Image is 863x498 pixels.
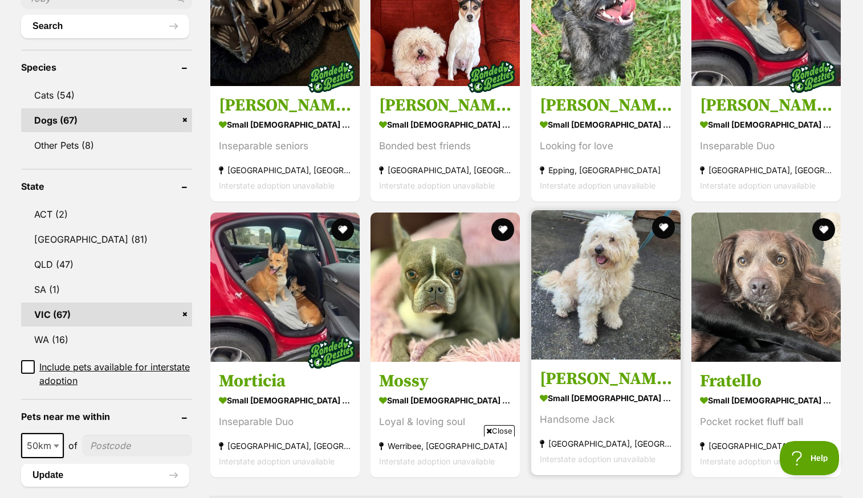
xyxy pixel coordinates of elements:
[540,368,672,390] h3: [PERSON_NAME]
[540,412,672,427] div: Handsome Jack
[21,277,192,301] a: SA (1)
[303,48,360,105] img: bonded besties
[540,181,656,190] span: Interstate adoption unavailable
[39,360,192,387] span: Include pets available for interstate adoption
[21,328,192,352] a: WA (16)
[700,456,816,466] span: Interstate adoption unavailable
[531,210,681,360] img: Jack Uffelman - Poodle (Toy) x Bichon Frise Dog
[21,83,192,107] a: Cats (54)
[21,227,192,251] a: [GEOGRAPHIC_DATA] (81)
[700,392,832,409] strong: small [DEMOGRAPHIC_DATA] Dog
[531,86,681,202] a: [PERSON_NAME] small [DEMOGRAPHIC_DATA] Dog Looking for love Epping, [GEOGRAPHIC_DATA] Interstate ...
[700,95,832,116] h3: [PERSON_NAME]
[700,181,816,190] span: Interstate adoption unavailable
[540,390,672,406] strong: small [DEMOGRAPHIC_DATA] Dog
[219,456,335,466] span: Interstate adoption unavailable
[219,181,335,190] span: Interstate adoption unavailable
[21,303,192,326] a: VIC (67)
[371,86,520,202] a: [PERSON_NAME] and [PERSON_NAME] small [DEMOGRAPHIC_DATA] Dog Bonded best friends [GEOGRAPHIC_DATA...
[700,138,832,154] div: Inseparable Duo
[21,62,192,72] header: Species
[540,454,656,464] span: Interstate adoption unavailable
[219,138,351,154] div: Inseparable seniors
[379,392,511,409] strong: small [DEMOGRAPHIC_DATA] Dog
[210,86,360,202] a: [PERSON_NAME] and [PERSON_NAME] small [DEMOGRAPHIC_DATA] Dog Inseparable seniors [GEOGRAPHIC_DATA...
[780,441,840,475] iframe: Help Scout Beacon - Open
[700,116,832,133] strong: small [DEMOGRAPHIC_DATA] Dog
[379,95,511,116] h3: [PERSON_NAME] and [PERSON_NAME]
[379,370,511,392] h3: Mossy
[463,48,520,105] img: bonded besties
[700,414,832,430] div: Pocket rocket fluff ball
[812,218,835,241] button: favourite
[540,95,672,116] h3: [PERSON_NAME]
[379,414,511,430] div: Loyal & loving soul
[210,362,360,477] a: Morticia small [DEMOGRAPHIC_DATA] Dog Inseparable Duo [GEOGRAPHIC_DATA], [GEOGRAPHIC_DATA] Inters...
[691,86,841,202] a: [PERSON_NAME] small [DEMOGRAPHIC_DATA] Dog Inseparable Duo [GEOGRAPHIC_DATA], [GEOGRAPHIC_DATA] I...
[540,162,672,178] strong: Epping, [GEOGRAPHIC_DATA]
[540,116,672,133] strong: small [DEMOGRAPHIC_DATA] Dog
[303,324,360,381] img: bonded besties
[219,438,351,454] strong: [GEOGRAPHIC_DATA], [GEOGRAPHIC_DATA]
[379,116,511,133] strong: small [DEMOGRAPHIC_DATA] Dog
[219,162,351,178] strong: [GEOGRAPHIC_DATA], [GEOGRAPHIC_DATA]
[224,441,639,492] iframe: Advertisement
[379,181,495,190] span: Interstate adoption unavailable
[652,216,675,239] button: favourite
[691,213,841,362] img: Fratello - Dachshund x Border Collie Dog
[700,162,832,178] strong: [GEOGRAPHIC_DATA], [GEOGRAPHIC_DATA]
[379,162,511,178] strong: [GEOGRAPHIC_DATA], [GEOGRAPHIC_DATA]
[219,392,351,409] strong: small [DEMOGRAPHIC_DATA] Dog
[22,438,63,454] span: 50km
[484,425,515,436] span: Close
[219,116,351,133] strong: small [DEMOGRAPHIC_DATA] Dog
[540,436,672,451] strong: [GEOGRAPHIC_DATA], [GEOGRAPHIC_DATA]
[21,202,192,226] a: ACT (2)
[379,138,511,154] div: Bonded best friends
[700,438,832,454] strong: [GEOGRAPHIC_DATA], [GEOGRAPHIC_DATA]
[492,218,515,241] button: favourite
[82,435,192,456] input: postcode
[219,95,351,116] h3: [PERSON_NAME] and [PERSON_NAME]
[691,362,841,477] a: Fratello small [DEMOGRAPHIC_DATA] Dog Pocket rocket fluff ball [GEOGRAPHIC_DATA], [GEOGRAPHIC_DAT...
[21,108,192,132] a: Dogs (67)
[68,439,78,452] span: of
[219,370,351,392] h3: Morticia
[219,414,351,430] div: Inseparable Duo
[331,218,354,241] button: favourite
[21,15,189,38] button: Search
[21,360,192,387] a: Include pets available for interstate adoption
[531,360,681,475] a: [PERSON_NAME] small [DEMOGRAPHIC_DATA] Dog Handsome Jack [GEOGRAPHIC_DATA], [GEOGRAPHIC_DATA] Int...
[700,370,832,392] h3: Fratello
[540,138,672,154] div: Looking for love
[210,213,360,362] img: Morticia - Welsh Corgi (Cardigan) x Australian Kelpie Dog
[21,181,192,191] header: State
[784,48,841,105] img: bonded besties
[21,411,192,422] header: Pets near me within
[371,362,520,477] a: Mossy small [DEMOGRAPHIC_DATA] Dog Loyal & loving soul Werribee, [GEOGRAPHIC_DATA] Interstate ado...
[21,433,64,458] span: 50km
[21,464,189,487] button: Update
[371,213,520,362] img: Mossy - Boston Terrier Dog
[21,252,192,276] a: QLD (47)
[21,133,192,157] a: Other Pets (8)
